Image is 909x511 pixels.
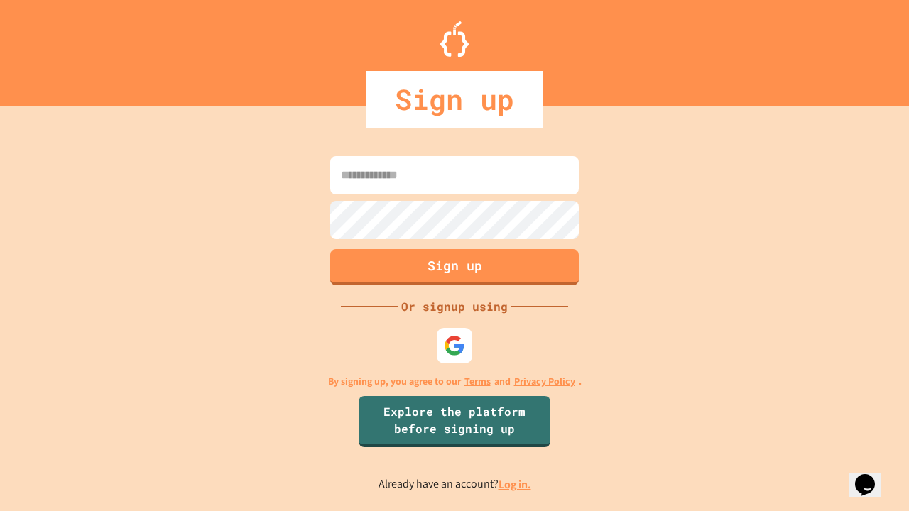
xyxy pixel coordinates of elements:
[366,71,543,128] div: Sign up
[444,335,465,356] img: google-icon.svg
[440,21,469,57] img: Logo.svg
[359,396,550,447] a: Explore the platform before signing up
[379,476,531,493] p: Already have an account?
[514,374,575,389] a: Privacy Policy
[398,298,511,315] div: Or signup using
[330,249,579,285] button: Sign up
[464,374,491,389] a: Terms
[328,374,582,389] p: By signing up, you agree to our and .
[499,477,531,492] a: Log in.
[849,454,895,497] iframe: chat widget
